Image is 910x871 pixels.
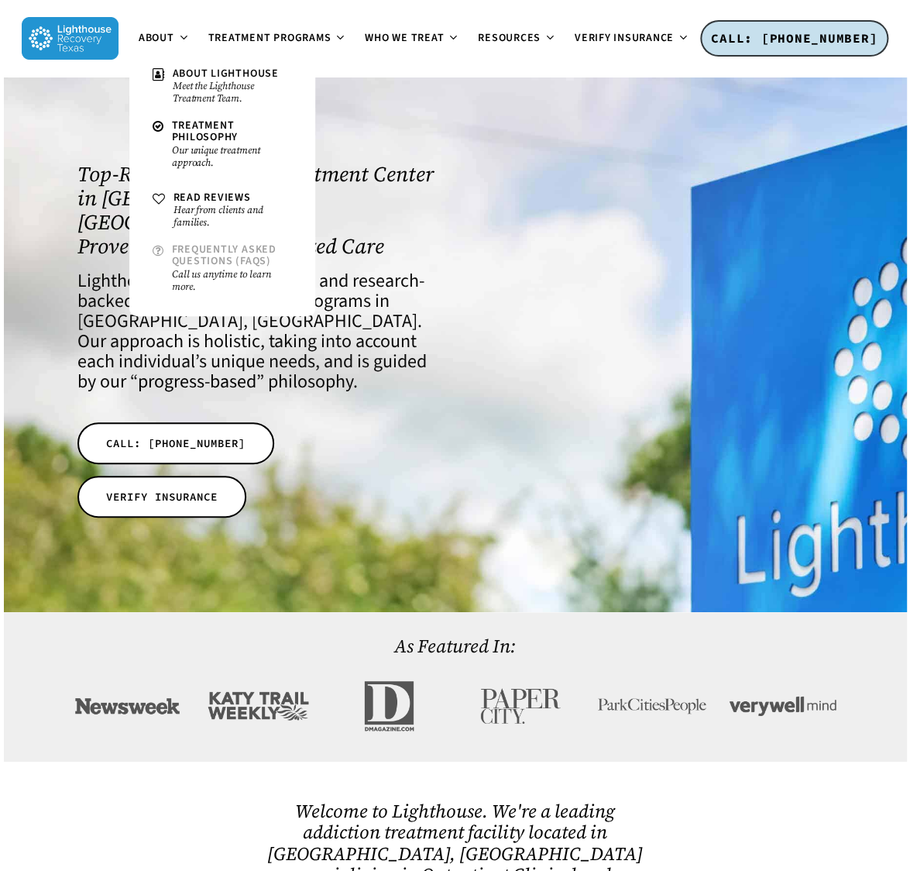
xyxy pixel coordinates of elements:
span: About [139,30,174,46]
span: Read Reviews [173,190,251,205]
small: Hear from clients and families. [173,204,292,229]
a: VERIFY INSURANCE [77,476,246,518]
span: VERIFY INSURANCE [106,489,218,504]
a: About [129,33,199,45]
span: Treatment Programs [208,30,331,46]
a: progress-based [138,368,256,395]
span: Who We Treat [365,30,444,46]
h1: Top-Rated Addiction Treatment Center in [GEOGRAPHIC_DATA], [GEOGRAPHIC_DATA] — Proven Results, Pe... [77,163,439,258]
a: Contact [699,33,781,45]
a: Frequently Asked Questions (FAQs)Call us anytime to learn more. [145,236,300,301]
small: Call us anytime to learn more. [172,268,292,293]
img: Lighthouse Recovery Texas [22,17,118,60]
a: CALL: [PHONE_NUMBER] [77,422,274,464]
a: As Featured In: [394,633,516,659]
a: Resources [469,33,565,45]
a: Treatment Programs [199,33,356,45]
span: Treatment Philosophy [172,118,239,145]
span: About Lighthouse [173,66,279,81]
a: CALL: [PHONE_NUMBER] [700,20,888,57]
span: Resources [478,30,541,46]
span: CALL: [PHONE_NUMBER] [106,435,246,451]
a: About LighthouseMeet the Lighthouse Treatment Team. [145,60,300,112]
a: Read ReviewsHear from clients and families. [145,184,300,236]
small: Our unique treatment approach. [172,144,292,169]
a: Who We Treat [355,33,469,45]
span: Verify Insurance [575,30,674,46]
span: CALL: [PHONE_NUMBER] [711,30,877,46]
h4: Lighthouse offers personalized and research-backed addiction treatment programs in [GEOGRAPHIC_DA... [77,271,439,392]
a: Verify Insurance [565,33,699,45]
small: Meet the Lighthouse Treatment Team. [173,80,292,105]
span: Frequently Asked Questions (FAQs) [172,242,276,269]
a: Treatment PhilosophyOur unique treatment approach. [145,112,300,177]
